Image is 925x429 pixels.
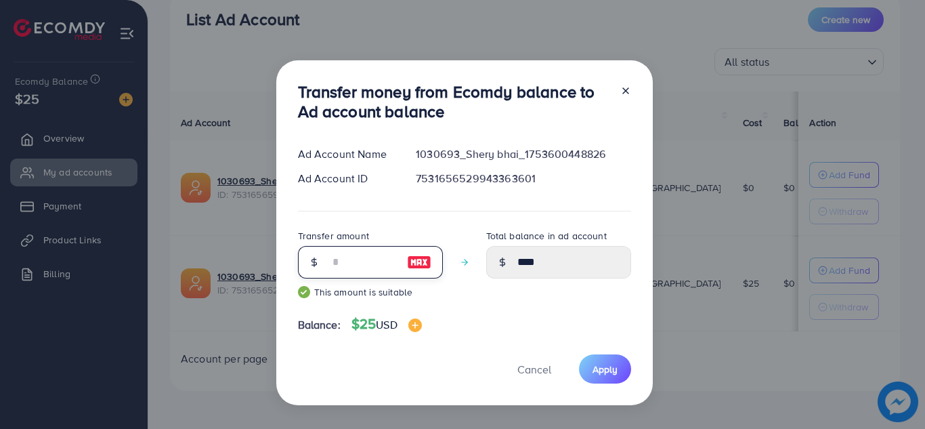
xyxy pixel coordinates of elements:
img: image [408,319,422,332]
span: Balance: [298,317,341,333]
span: Cancel [517,362,551,377]
label: Transfer amount [298,229,369,243]
img: guide [298,286,310,298]
img: image [407,254,431,270]
h4: $25 [351,316,422,333]
div: 1030693_Shery bhai_1753600448826 [405,146,641,162]
button: Apply [579,354,631,384]
span: USD [376,317,397,332]
h3: Transfer money from Ecomdy balance to Ad account balance [298,82,609,121]
div: Ad Account Name [287,146,406,162]
div: Ad Account ID [287,171,406,186]
span: Apply [593,363,618,376]
small: This amount is suitable [298,285,443,299]
label: Total balance in ad account [486,229,607,243]
div: 7531656529943363601 [405,171,641,186]
button: Cancel [500,354,568,384]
